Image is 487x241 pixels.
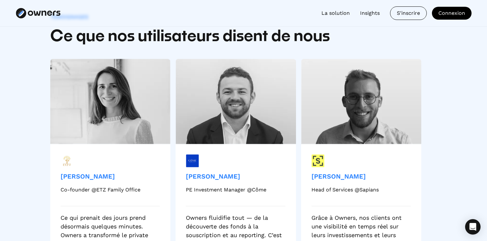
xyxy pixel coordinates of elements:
h2: Ce que nos utilisateurs disent de nous [50,28,437,46]
div: S'inscrire [390,7,426,20]
a: Insights [360,9,380,17]
div: PE Investment Manager @Côme [186,186,266,194]
div: [PERSON_NAME] [186,172,266,181]
div: Open Intercom Messenger [465,219,481,235]
div: Co-founder @ETZ Family Office [61,186,140,194]
div: [PERSON_NAME] [61,172,140,181]
div: Head of Services @Sapians [311,186,379,194]
a: S'inscrire [390,6,427,20]
a: Connexion [432,7,472,20]
div: [PERSON_NAME] [311,172,379,181]
a: La solution [321,9,350,17]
